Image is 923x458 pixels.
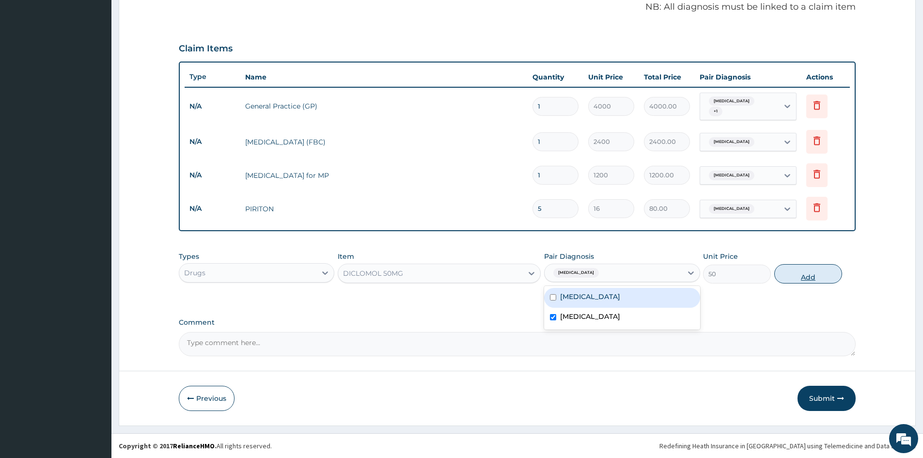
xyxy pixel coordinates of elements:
[544,252,594,261] label: Pair Diagnosis
[119,442,217,450] strong: Copyright © 2017 .
[184,268,205,278] div: Drugs
[709,204,754,214] span: [MEDICAL_DATA]
[338,252,354,261] label: Item
[774,264,842,284] button: Add
[709,96,754,106] span: [MEDICAL_DATA]
[659,441,916,451] div: Redefining Heath Insurance in [GEOGRAPHIC_DATA] using Telemedicine and Data Science!
[5,265,185,299] textarea: Type your message and hit 'Enter'
[709,137,754,147] span: [MEDICAL_DATA]
[703,252,738,261] label: Unit Price
[240,132,528,152] td: [MEDICAL_DATA] (FBC)
[560,312,620,321] label: [MEDICAL_DATA]
[179,1,856,14] p: NB: All diagnosis must be linked to a claim item
[709,107,722,116] span: + 1
[185,97,240,115] td: N/A
[583,67,639,87] th: Unit Price
[111,433,923,458] footer: All rights reserved.
[179,44,233,54] h3: Claim Items
[240,67,528,87] th: Name
[185,200,240,218] td: N/A
[50,54,163,67] div: Chat with us now
[801,67,850,87] th: Actions
[798,386,856,411] button: Submit
[179,318,856,327] label: Comment
[560,292,620,301] label: [MEDICAL_DATA]
[185,133,240,151] td: N/A
[173,442,215,450] a: RelianceHMO
[240,199,528,219] td: PIRITON
[56,122,134,220] span: We're online!
[179,253,199,261] label: Types
[240,166,528,185] td: [MEDICAL_DATA] for MP
[553,268,599,278] span: [MEDICAL_DATA]
[709,171,754,180] span: [MEDICAL_DATA]
[179,386,235,411] button: Previous
[528,67,583,87] th: Quantity
[18,48,39,73] img: d_794563401_company_1708531726252_794563401
[185,68,240,86] th: Type
[639,67,695,87] th: Total Price
[240,96,528,116] td: General Practice (GP)
[185,166,240,184] td: N/A
[695,67,801,87] th: Pair Diagnosis
[159,5,182,28] div: Minimize live chat window
[343,268,403,278] div: DICLOMOL 50MG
